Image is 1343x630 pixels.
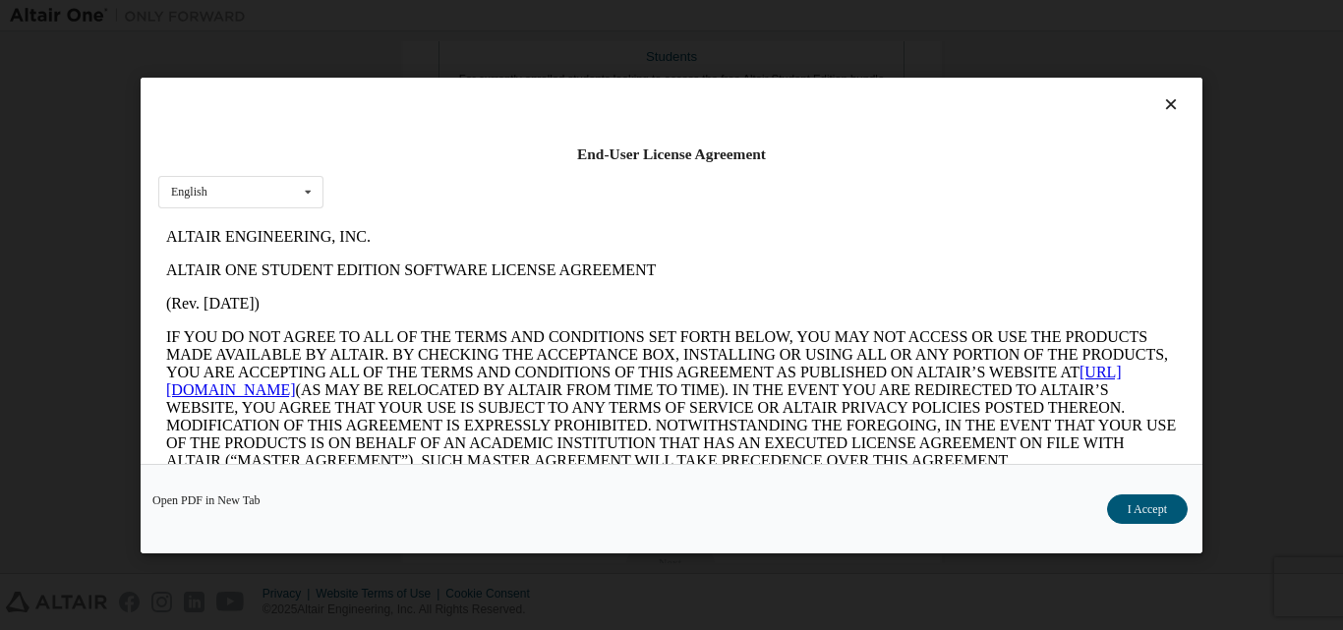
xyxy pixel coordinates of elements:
p: IF YOU DO NOT AGREE TO ALL OF THE TERMS AND CONDITIONS SET FORTH BELOW, YOU MAY NOT ACCESS OR USE... [8,108,1019,250]
a: Open PDF in New Tab [152,493,261,505]
div: English [171,186,207,198]
div: End-User License Agreement [158,144,1185,164]
p: This Altair One Student Edition Software License Agreement (“Agreement”) is between Altair Engine... [8,265,1019,354]
a: [URL][DOMAIN_NAME] [8,143,963,178]
button: I Accept [1107,493,1188,523]
p: (Rev. [DATE]) [8,75,1019,92]
p: ALTAIR ENGINEERING, INC. [8,8,1019,26]
p: ALTAIR ONE STUDENT EDITION SOFTWARE LICENSE AGREEMENT [8,41,1019,59]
